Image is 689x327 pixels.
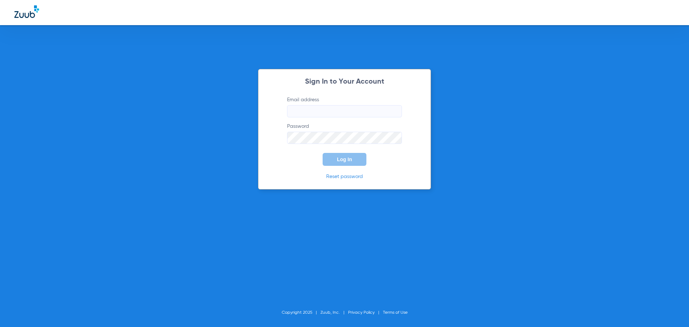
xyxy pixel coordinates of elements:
a: Reset password [326,174,363,179]
img: Zuub Logo [14,5,39,18]
li: Copyright 2025 [282,309,320,316]
span: Log In [337,157,352,162]
h2: Sign In to Your Account [276,78,413,85]
input: Password [287,132,402,144]
a: Terms of Use [383,310,408,315]
label: Password [287,123,402,144]
input: Email address [287,105,402,117]
iframe: Chat Widget [653,293,689,327]
button: Log In [323,153,366,166]
a: Privacy Policy [348,310,375,315]
li: Zuub, Inc. [320,309,348,316]
label: Email address [287,96,402,117]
